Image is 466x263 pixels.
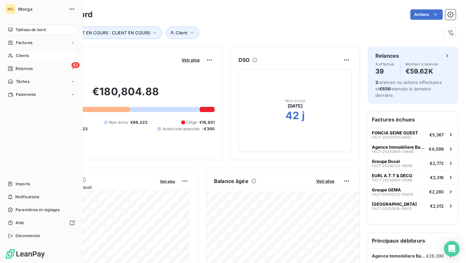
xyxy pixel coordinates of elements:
img: Logo LeanPay [5,249,45,259]
button: Groupe DuvalFACT-20240725-06018€2,772 [368,156,458,170]
span: €2,316 [430,175,444,180]
span: Paiements [16,92,36,97]
span: FACT-20250731-09612 [372,135,411,139]
h6: Principaux débiteurs [368,233,458,248]
button: Actions [410,9,443,20]
span: Imports [16,181,30,187]
span: Chiffre d'affaires mensuel [37,184,155,190]
span: Groupe GEMA [372,187,401,192]
h2: j [302,109,305,122]
span: Client [176,30,187,35]
span: Non-échu [109,120,128,125]
h6: Factures échues [368,112,458,127]
span: Paramètres et réglages [16,207,60,213]
span: €89,222 [130,120,148,125]
span: €5,367 [429,132,444,137]
div: MO [5,4,16,14]
button: Agence Immobiliere BaumannFACT-20250806-09646€4,599 [368,142,458,156]
button: EURL A.T.T & DECOFACT-20220607-01296€2,316 [368,170,458,184]
span: EURL A.T.T & DECO [372,173,412,178]
span: Litige [186,120,197,125]
span: Tableau de bord [16,27,46,33]
span: Notifications [15,194,39,200]
span: €26,090 [426,253,444,258]
span: €656 [379,86,390,91]
span: Montant à relancer [405,62,438,66]
span: Factures [16,40,32,46]
span: Voir plus [160,179,175,184]
a: Aide [5,218,77,228]
span: FACT-20220607-01296 [372,178,412,182]
span: Agence Immobiliere Baumann [372,144,426,150]
span: Clients [16,53,29,59]
h6: DSO [239,56,250,64]
span: FONCIA SEINE OUEST [372,130,418,135]
button: CLIENT EN COURS : CLIENT EN COURS [61,27,162,39]
span: Groupe Duval [372,159,400,164]
span: Déconnexion [16,233,40,239]
span: Aide [16,220,24,226]
h6: Balance âgée [214,177,249,185]
button: Client [166,27,199,39]
h4: 39 [375,66,395,76]
span: Monga [18,6,65,12]
span: €2,772 [430,161,444,166]
span: [GEOGRAPHIC_DATA] [372,201,417,207]
button: [GEOGRAPHIC_DATA]FACT-20250618-09012€2,012 [368,199,458,213]
button: FONCIA SEINE OUESTFACT-20250731-09612€5,367 [368,127,458,142]
span: FACT-20250806-09646 [372,150,414,154]
span: FACT-20240725-06018 [372,164,412,168]
span: Avoirs non associés [162,126,199,132]
span: Voir plus [182,57,200,63]
span: [DATE] [288,103,303,109]
button: Voir plus [158,178,177,184]
span: €18,931 [199,120,215,125]
span: 82 [72,62,80,68]
span: 2 [375,80,378,85]
div: Open Intercom Messenger [444,241,460,257]
span: -€380 [202,126,215,132]
span: Voir plus [316,178,334,184]
h4: €59.62K [405,66,438,76]
span: €2,280 [429,189,444,194]
span: FACT-20250722-09459 [372,192,413,196]
span: CLIENT EN COURS : CLIENT EN COURS [70,30,150,35]
h2: 42 [285,109,299,122]
span: À effectuer [375,62,395,66]
button: Voir plus [180,57,202,63]
span: Mois actuel [285,99,305,103]
span: €4,599 [429,146,444,152]
button: Groupe GEMAFACT-20250722-09459€2,280 [368,184,458,199]
button: Voir plus [314,178,336,184]
span: €2,012 [430,203,444,209]
span: Tâches [16,79,29,85]
span: FACT-20250618-09012 [372,207,412,211]
span: relances ou actions effectuées et relancés la semaine dernière. [375,80,442,98]
h2: €180,804.88 [37,85,215,105]
h6: Relances [375,52,399,60]
span: Relances [16,66,33,72]
span: Agence Immobiliere Baumann [372,253,426,258]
